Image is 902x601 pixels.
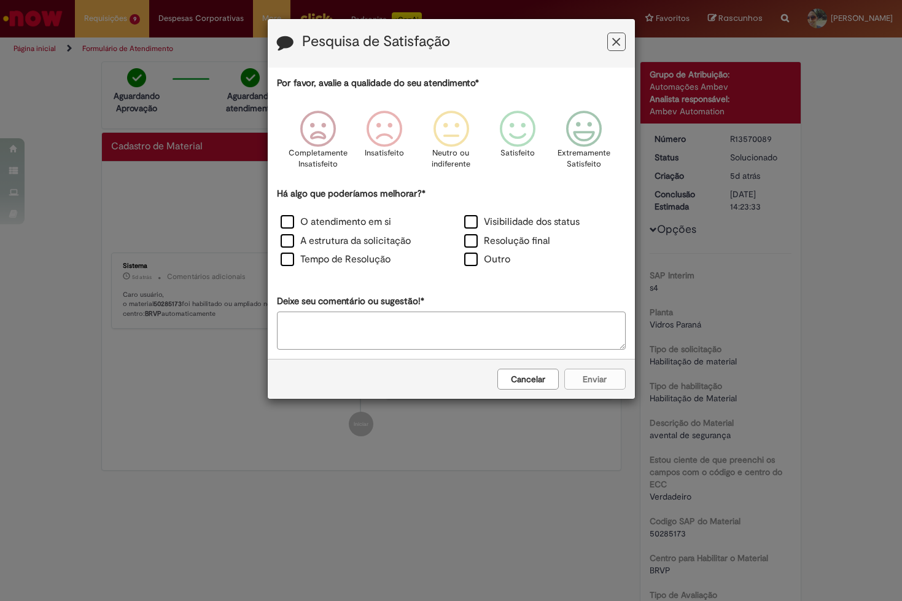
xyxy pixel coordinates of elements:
[281,253,391,267] label: Tempo de Resolução
[277,295,424,308] label: Deixe seu comentário ou sugestão!*
[419,101,482,186] div: Neutro ou indiferente
[281,215,391,229] label: O atendimento em si
[464,234,550,248] label: Resolução final
[553,101,615,186] div: Extremamente Satisfeito
[464,215,580,229] label: Visibilidade dos status
[486,101,549,186] div: Satisfeito
[287,101,349,186] div: Completamente Insatisfeito
[365,147,404,159] p: Insatisfeito
[277,77,479,90] label: Por favor, avalie a qualidade do seu atendimento*
[464,253,510,267] label: Outro
[558,147,610,170] p: Extremamente Satisfeito
[497,369,559,390] button: Cancelar
[302,34,450,50] label: Pesquisa de Satisfação
[500,147,535,159] p: Satisfeito
[277,187,626,270] div: Há algo que poderíamos melhorar?*
[353,101,416,186] div: Insatisfeito
[429,147,473,170] p: Neutro ou indiferente
[281,234,411,248] label: A estrutura da solicitação
[289,147,348,170] p: Completamente Insatisfeito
